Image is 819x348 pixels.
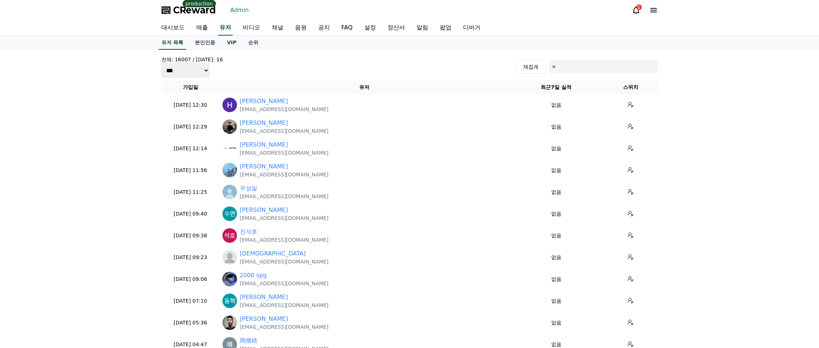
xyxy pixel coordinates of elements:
[512,297,601,305] p: 없음
[509,81,603,94] th: 최근7일 실적
[240,184,257,193] a: 우성일
[512,101,601,109] p: 없음
[222,206,237,221] img: https://lh3.googleusercontent.com/a/ACg8ocJ0j74KILGaslQdfXu5tbeDqtwiJHNyJpqZmPiUAjvGEh_H2Q=s96-c
[228,4,252,16] a: Admin
[359,20,382,36] a: 설정
[222,228,237,243] img: https://lh3.googleusercontent.com/a/ACg8ocKrSztb8EA6soc2HKzv3X6B-iS_cAt5lXlWcOmWPv_33Ic5oQ=s96-c
[240,171,329,178] p: [EMAIL_ADDRESS][DOMAIN_NAME]
[240,249,306,258] a: [DEMOGRAPHIC_DATA]
[222,141,237,156] img: https://lh3.googleusercontent.com/a/ACg8ocL15_szdmsskZjIiyHTGG5cNKGaxs37SyW615QXgDsUK3h0pqFX=s96-c
[156,20,191,36] a: 대시보드
[240,193,329,200] p: [EMAIL_ADDRESS][DOMAIN_NAME]
[512,188,601,196] p: 없음
[60,241,82,247] span: Messages
[107,241,125,247] span: Settings
[336,20,359,36] a: FAQ
[164,167,217,174] p: [DATE] 11:56
[312,20,336,36] a: 공지
[240,127,329,135] p: [EMAIL_ADDRESS][DOMAIN_NAME]
[242,36,264,50] a: 순위
[512,254,601,261] p: 없음
[512,319,601,327] p: 없음
[164,101,217,109] p: [DATE] 12:30
[434,20,457,36] a: 팝업
[240,106,329,113] p: [EMAIL_ADDRESS][DOMAIN_NAME]
[516,60,546,74] button: 재집계
[159,36,187,50] a: 유저 목록
[2,230,48,248] a: Home
[164,123,217,131] p: [DATE] 12:29
[382,20,411,36] a: 정산서
[222,185,237,199] img: http://img1.kakaocdn.net/thumb/R640x640.q70/?fname=http://t1.kakaocdn.net/account_images/default_...
[164,188,217,196] p: [DATE] 11:25
[173,4,216,16] span: CReward
[240,336,257,345] a: 岡畑靖
[457,20,486,36] a: 디버거
[512,145,601,152] p: 없음
[512,275,601,283] p: 없음
[240,236,329,243] p: [EMAIL_ADDRESS][DOMAIN_NAME]
[512,123,601,131] p: 없음
[164,254,217,261] p: [DATE] 09:23
[411,20,434,36] a: 알림
[266,20,289,36] a: 채널
[222,250,237,265] img: profile_blank.webp
[237,20,266,36] a: 비디오
[240,258,329,265] p: [EMAIL_ADDRESS][DOMAIN_NAME]
[240,206,288,214] a: [PERSON_NAME]
[191,20,214,36] a: 매출
[189,36,221,50] a: 본인인증
[161,4,216,16] a: CReward
[240,315,288,323] a: [PERSON_NAME]
[164,319,217,327] p: [DATE] 05:36
[603,81,658,94] th: 스위치
[161,56,223,63] h4: 전체: 16007 / [DATE]: 16
[240,271,267,280] a: 2000 spg
[164,275,217,283] p: [DATE] 09:06
[222,163,237,177] img: http://k.kakaocdn.net/dn/i44OS/btsPGGj0tSW/s2NNEEIA8kkLffQGKGpfxK/img_640x640.jpg
[240,228,257,236] a: 진석호
[222,119,237,134] img: https://lh3.googleusercontent.com/a/ACg8ocLxvE0qkujh8jHAoMsaUWN1mSKkHaxRoG3q3ZWZsVfaZ_IDGPY=s96-c
[240,162,288,171] a: [PERSON_NAME]
[222,98,237,112] img: https://lh3.googleusercontent.com/a/ACg8ocLI-oiunwi3RDrxrno6RKQPj3pSRYByebO6z8JOlr97uP3s3Q=s96-c
[164,145,217,152] p: [DATE] 12:14
[218,20,233,36] a: 유저
[240,97,288,106] a: [PERSON_NAME]
[164,297,217,305] p: [DATE] 07:10
[240,149,329,156] p: [EMAIL_ADDRESS][DOMAIN_NAME]
[512,232,601,239] p: 없음
[240,214,329,222] p: [EMAIL_ADDRESS][DOMAIN_NAME]
[221,36,242,50] a: VIP
[240,119,288,127] a: [PERSON_NAME]
[164,210,217,218] p: [DATE] 09:40
[240,293,288,302] a: [PERSON_NAME]
[161,81,220,94] th: 가입일
[289,20,312,36] a: 음원
[512,167,601,174] p: 없음
[512,210,601,218] p: 없음
[240,280,329,287] p: [EMAIL_ADDRESS][DOMAIN_NAME]
[240,140,288,149] a: [PERSON_NAME]
[19,241,31,247] span: Home
[220,81,509,94] th: 유저
[240,323,329,331] p: [EMAIL_ADDRESS][DOMAIN_NAME]
[48,230,94,248] a: Messages
[164,232,217,239] p: [DATE] 09:38
[94,230,139,248] a: Settings
[222,294,237,308] img: https://lh3.googleusercontent.com/a/ACg8ocKTHXWQkjl7UPvuy4--_MpNiVg-uMGO2NNjD7utR1FaFbY4Bw=s96-c
[222,272,237,286] img: https://lh3.googleusercontent.com/a/ACg8ocJoKjEYncdC9jiHyMYuc3eD3ru_or4iZlzusfyrECq9BpGsUxgj9w=s96-c
[240,302,329,309] p: [EMAIL_ADDRESS][DOMAIN_NAME]
[632,6,640,15] a: 1
[636,4,642,10] div: 1
[222,315,237,330] img: https://lh3.googleusercontent.com/a/ACg8ocKEAY-61QLINKeJ8Yl428aOkom-E3BOqzuzr7LPZE1z7DifpY3Q=s96-c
